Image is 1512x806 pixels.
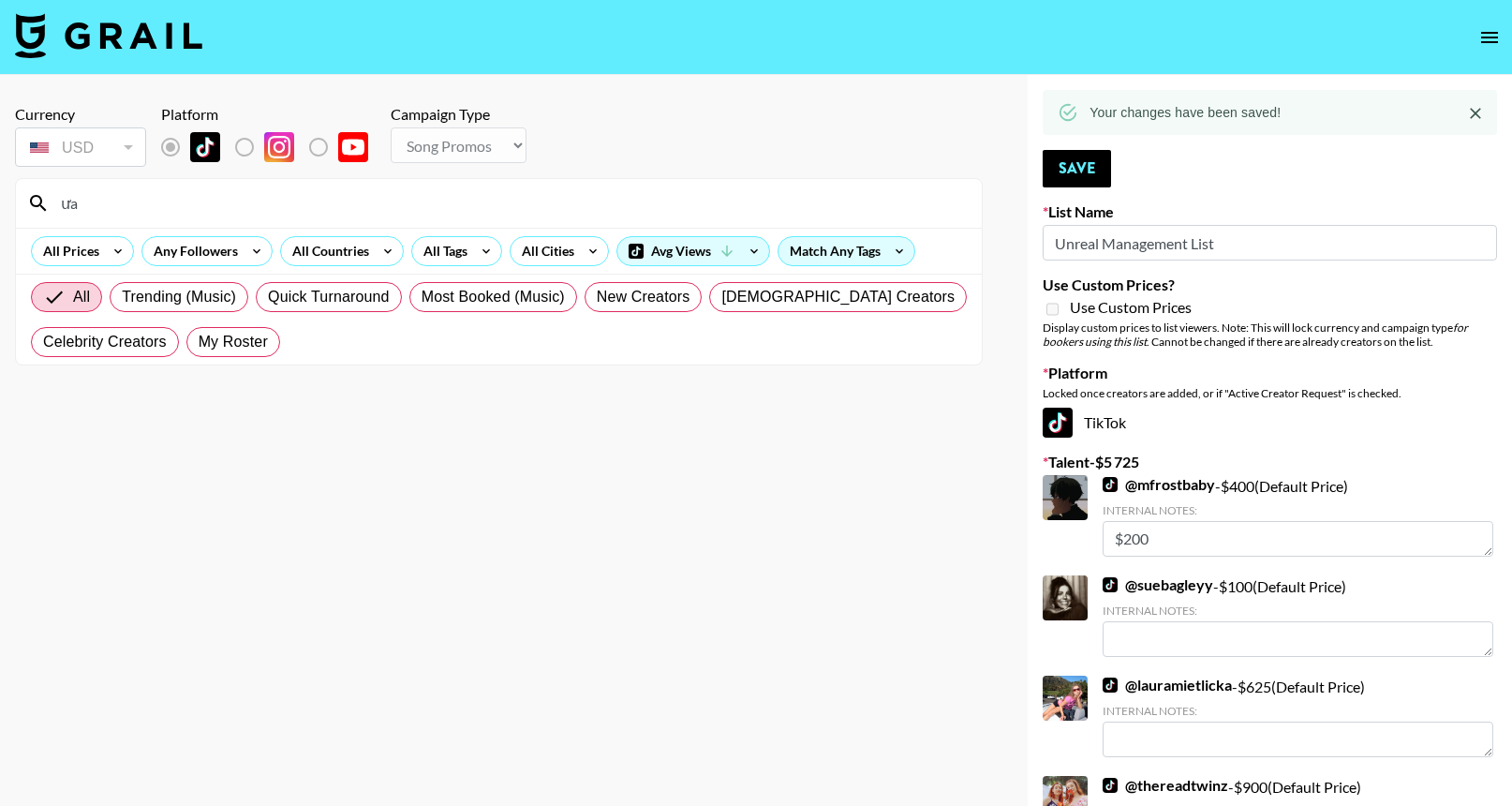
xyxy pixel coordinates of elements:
img: YouTube [338,132,368,162]
div: All Prices [32,237,103,265]
label: Use Custom Prices? [1043,276,1497,294]
a: @lauramietlicka [1103,676,1232,694]
div: Display custom prices to list viewers. Note: This will lock currency and campaign type . Cannot b... [1043,321,1497,349]
div: All Tags [412,237,471,265]
div: - $ 400 (Default Price) [1103,475,1493,557]
img: TikTok [190,132,220,162]
label: List Name [1043,202,1497,221]
div: Platform [161,105,383,124]
div: - $ 100 (Default Price) [1103,575,1493,657]
div: Any Followers [142,237,242,265]
div: Currency [15,105,146,124]
img: TikTok [1103,477,1118,492]
span: Most Booked (Music) [422,286,565,308]
div: Internal Notes: [1103,704,1493,718]
img: TikTok [1103,577,1118,592]
div: - $ 625 (Default Price) [1103,676,1493,757]
a: @mfrostbaby [1103,475,1215,494]
label: Talent - $ 5 725 [1043,453,1497,471]
em: for bookers using this list [1043,321,1468,349]
div: Campaign Type [391,105,526,124]
span: Quick Turnaround [268,286,390,308]
span: [DEMOGRAPHIC_DATA] Creators [721,286,955,308]
a: @suebagleyy [1103,575,1213,594]
div: Locked once creators are added, or if "Active Creator Request" is checked. [1043,386,1497,400]
div: TikTok [1043,408,1497,438]
div: Your changes have been saved! [1090,96,1281,129]
span: My Roster [199,331,268,353]
button: open drawer [1471,19,1508,56]
div: All Cities [511,237,578,265]
img: Grail Talent [15,13,202,58]
img: TikTok [1103,678,1118,693]
div: Internal Notes: [1103,503,1493,517]
span: Trending (Music) [122,286,236,308]
span: All [73,286,90,308]
div: USD [19,131,142,164]
img: TikTok [1043,408,1073,438]
div: Avg Views [617,237,769,265]
input: Search by User Name [50,188,971,218]
img: TikTok [1103,778,1118,793]
button: Save [1043,150,1111,187]
img: Instagram [264,132,294,162]
span: Use Custom Prices [1070,298,1192,317]
div: Internal Notes: [1103,604,1493,618]
a: @thereadtwinz [1103,776,1228,795]
span: Celebrity Creators [43,331,167,353]
span: New Creators [597,286,690,308]
div: Remove selected talent to change platforms [161,127,383,167]
div: Match Any Tags [778,237,914,265]
textarea: $200 [1103,521,1493,557]
label: Platform [1043,364,1497,382]
button: Close [1461,99,1490,127]
div: Remove selected talent to change your currency [15,124,146,171]
div: All Countries [281,237,373,265]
